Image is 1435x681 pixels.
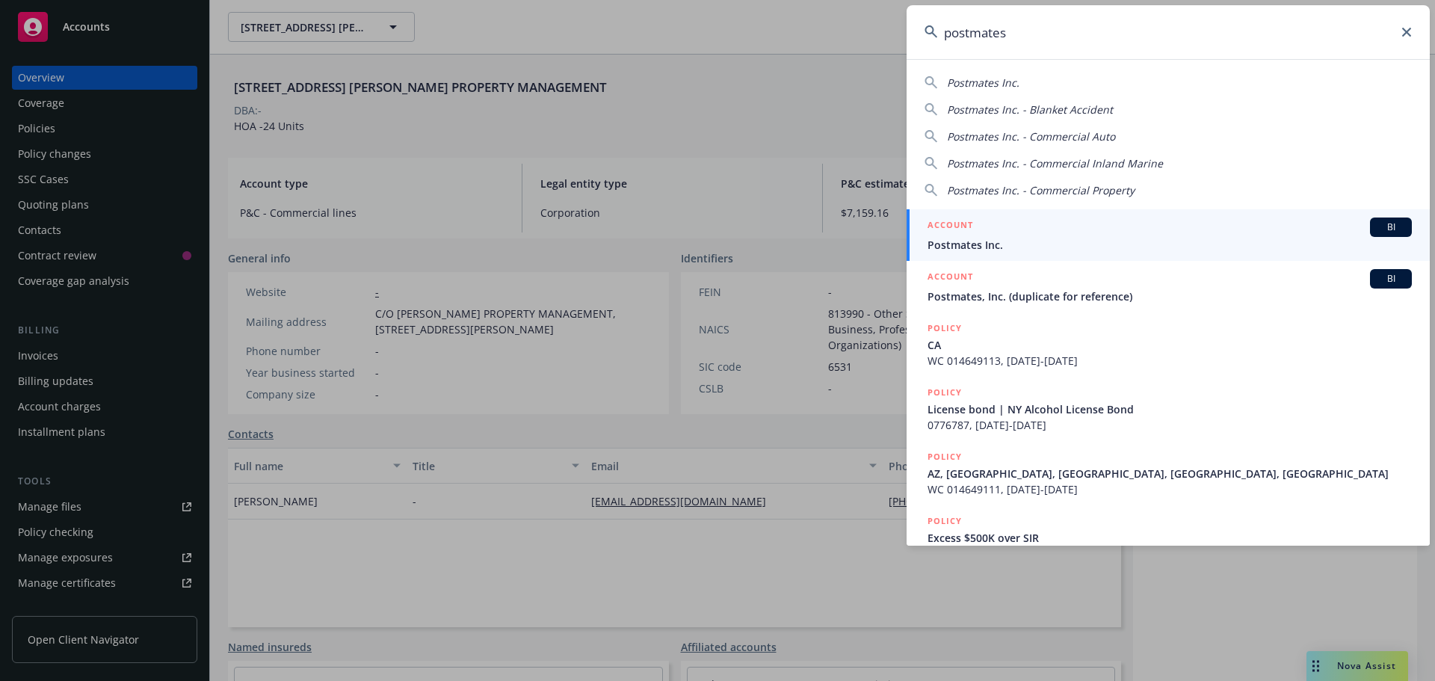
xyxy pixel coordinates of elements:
[928,449,962,464] h5: POLICY
[928,353,1412,369] span: WC 014649113, [DATE]-[DATE]
[928,289,1412,304] span: Postmates, Inc. (duplicate for reference)
[907,377,1430,441] a: POLICYLicense bond | NY Alcohol License Bond0776787, [DATE]-[DATE]
[947,76,1019,90] span: Postmates Inc.
[947,102,1113,117] span: Postmates Inc. - Blanket Accident
[907,209,1430,261] a: ACCOUNTBIPostmates Inc.
[928,337,1412,353] span: CA
[907,441,1430,505] a: POLICYAZ, [GEOGRAPHIC_DATA], [GEOGRAPHIC_DATA], [GEOGRAPHIC_DATA], [GEOGRAPHIC_DATA]WC 014649111,...
[1376,221,1406,234] span: BI
[947,183,1135,197] span: Postmates Inc. - Commercial Property
[928,466,1412,481] span: AZ, [GEOGRAPHIC_DATA], [GEOGRAPHIC_DATA], [GEOGRAPHIC_DATA], [GEOGRAPHIC_DATA]
[907,261,1430,312] a: ACCOUNTBIPostmates, Inc. (duplicate for reference)
[947,129,1115,144] span: Postmates Inc. - Commercial Auto
[907,312,1430,377] a: POLICYCAWC 014649113, [DATE]-[DATE]
[928,237,1412,253] span: Postmates Inc.
[907,5,1430,59] input: Search...
[928,218,973,235] h5: ACCOUNT
[928,321,962,336] h5: POLICY
[928,401,1412,417] span: License bond | NY Alcohol License Bond
[928,514,962,529] h5: POLICY
[928,530,1412,546] span: Excess $500K over SIR
[928,417,1412,433] span: 0776787, [DATE]-[DATE]
[928,481,1412,497] span: WC 014649111, [DATE]-[DATE]
[907,505,1430,570] a: POLICYExcess $500K over SIR
[928,269,973,287] h5: ACCOUNT
[947,156,1163,170] span: Postmates Inc. - Commercial Inland Marine
[1376,272,1406,286] span: BI
[928,385,962,400] h5: POLICY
